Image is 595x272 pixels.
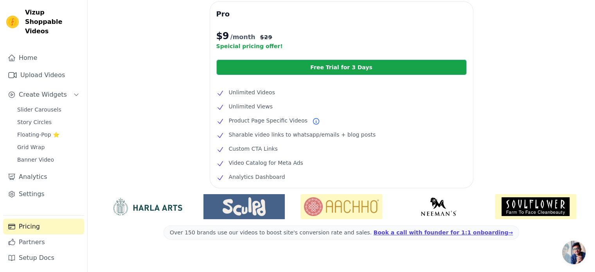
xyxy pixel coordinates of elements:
span: Unlimited Views [229,102,273,111]
span: Create Widgets [19,90,67,99]
div: Bate-papo aberto [562,241,586,264]
span: Unlimited Videos [229,88,275,97]
span: Vizup Shoppable Videos [25,8,81,36]
span: Product Page Specific Videos [229,116,307,125]
img: Vizup [6,16,19,28]
img: Neeman's [398,197,479,216]
img: Soulflower [495,194,576,219]
span: Banner Video [17,156,54,164]
span: Story Circles [17,118,52,126]
a: Free Trial for 3 Days [216,59,467,75]
a: Grid Wrap [13,142,84,153]
img: Aachho [300,194,382,219]
li: Custom CTA Links [216,144,467,153]
a: Banner Video [13,154,84,165]
a: Setup Docs [3,250,84,266]
a: Book a call with founder for 1:1 onboarding [374,229,513,236]
span: Slider Carousels [17,106,61,113]
span: Analytics Dashboard [229,172,285,182]
a: Partners [3,234,84,250]
li: Video Catalog for Meta Ads [216,158,467,168]
span: Sharable video links to whatsapp/emails + blog posts [229,130,376,139]
img: Sculpd US [203,197,285,216]
a: Pricing [3,219,84,234]
p: Speicial pricing offer! [216,42,467,50]
span: Floating-Pop ⭐ [17,131,59,139]
img: HarlaArts [106,197,188,216]
a: Floating-Pop ⭐ [13,129,84,140]
span: Grid Wrap [17,143,45,151]
button: Create Widgets [3,87,84,103]
span: /month [230,32,255,42]
span: $ 9 [216,30,229,42]
a: Home [3,50,84,66]
a: Slider Carousels [13,104,84,115]
a: Upload Videos [3,67,84,83]
a: Analytics [3,169,84,185]
h3: Pro [216,8,467,20]
a: Story Circles [13,117,84,128]
a: Settings [3,186,84,202]
span: $ 29 [260,33,272,41]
